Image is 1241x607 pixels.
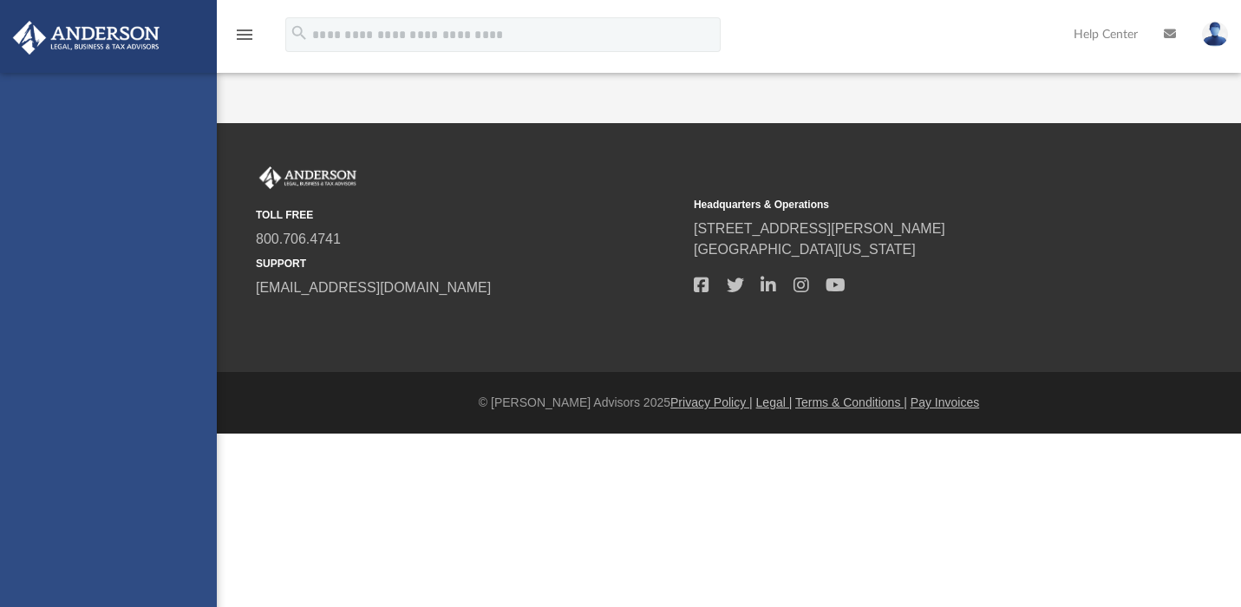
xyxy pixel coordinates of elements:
a: 800.706.4741 [256,232,341,246]
img: Anderson Advisors Platinum Portal [256,166,360,189]
a: Legal | [756,395,793,409]
a: [EMAIL_ADDRESS][DOMAIN_NAME] [256,280,491,295]
img: User Pic [1202,22,1228,47]
a: [GEOGRAPHIC_DATA][US_STATE] [694,242,916,257]
img: Anderson Advisors Platinum Portal [8,21,165,55]
a: Privacy Policy | [670,395,753,409]
a: menu [234,33,255,45]
a: Pay Invoices [911,395,979,409]
a: Terms & Conditions | [795,395,907,409]
small: SUPPORT [256,256,682,271]
a: [STREET_ADDRESS][PERSON_NAME] [694,221,945,236]
small: TOLL FREE [256,207,682,223]
i: menu [234,24,255,45]
small: Headquarters & Operations [694,197,1120,212]
i: search [290,23,309,42]
div: © [PERSON_NAME] Advisors 2025 [217,394,1241,412]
